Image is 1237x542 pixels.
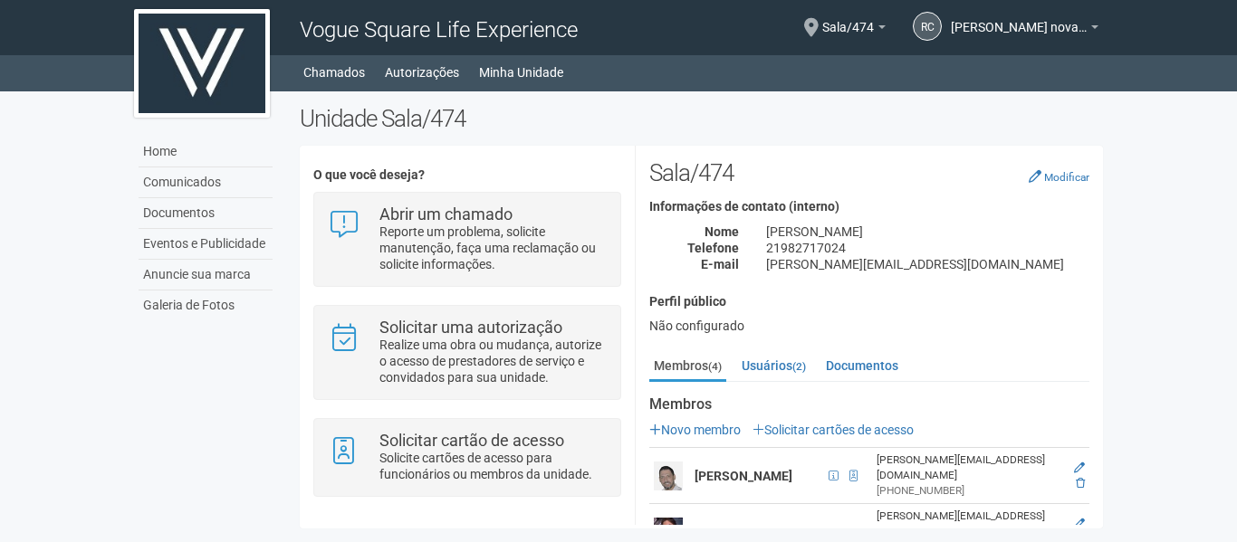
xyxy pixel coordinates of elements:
strong: Membros [649,396,1089,413]
small: Modificar [1044,171,1089,184]
div: [PERSON_NAME] [753,223,1103,240]
a: Documentos [821,352,903,379]
a: Abrir um chamado Reporte um problema, solicite manutenção, faça uma reclamação ou solicite inform... [328,206,606,272]
a: Eventos e Publicidade [139,229,273,260]
strong: Solicitar uma autorização [379,318,562,337]
h2: Unidade Sala/474 [300,105,1103,132]
h2: Sala/474 [649,159,1089,186]
span: Sala/474 [822,3,874,34]
div: [PERSON_NAME][EMAIL_ADDRESS][DOMAIN_NAME] [753,256,1103,272]
div: [PERSON_NAME][EMAIL_ADDRESS][DOMAIN_NAME] [877,509,1058,539]
a: Solicitar uma autorização Realize uma obra ou mudança, autorize o acesso de prestadores de serviç... [328,319,606,385]
a: rc [913,12,942,41]
img: logo.jpg [134,9,270,118]
p: Reporte um problema, solicite manutenção, faça uma reclamação ou solicite informações. [379,223,607,272]
a: Documentos [139,198,273,229]
a: Usuários(2) [737,352,810,379]
strong: Nome [705,224,739,239]
a: Editar membro [1074,461,1085,474]
div: [PERSON_NAME][EMAIL_ADDRESS][DOMAIN_NAME] [877,452,1058,483]
a: Minha Unidade [479,60,563,85]
strong: Abrir um chamado [379,204,513,223]
div: [PHONE_NUMBER] [877,483,1058,499]
div: 21982717024 [753,240,1103,256]
a: Sala/474 [822,23,886,37]
strong: Solicitar cartão de acesso [379,431,564,450]
a: Home [139,137,273,167]
img: user.png [654,461,683,490]
a: Galeria de Fotos [139,290,273,320]
a: [PERSON_NAME] novaes [951,23,1098,37]
h4: O que você deseja? [313,168,620,182]
strong: Telefone [687,241,739,255]
a: Novo membro [649,423,741,437]
a: Autorizações [385,60,459,85]
strong: [PERSON_NAME] [695,525,792,539]
a: Excluir membro [1076,477,1085,490]
a: Anuncie sua marca [139,260,273,290]
a: Membros(4) [649,352,726,382]
div: Não configurado [649,318,1089,334]
a: Solicitar cartões de acesso [753,423,914,437]
a: Solicitar cartão de acesso Solicite cartões de acesso para funcionários ou membros da unidade. [328,433,606,482]
p: Realize uma obra ou mudança, autorize o acesso de prestadores de serviço e convidados para sua un... [379,337,607,385]
small: (2) [792,360,806,373]
h4: Perfil público [649,295,1089,309]
a: Modificar [1029,169,1089,184]
h4: Informações de contato (interno) [649,200,1089,214]
strong: E-mail [701,257,739,271]
p: Solicite cartões de acesso para funcionários ou membros da unidade. [379,450,607,482]
a: Editar membro [1074,518,1085,530]
a: Comunicados [139,167,273,198]
strong: [PERSON_NAME] [695,469,792,483]
a: Chamados [303,60,365,85]
span: renato coutinho novaes [951,3,1087,34]
span: Vogue Square Life Experience [300,17,578,43]
small: (4) [708,360,722,373]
